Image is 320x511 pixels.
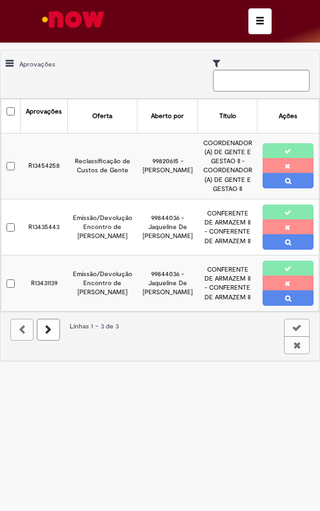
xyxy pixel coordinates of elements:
[137,255,198,312] td: 99844036 - Jaqueline De [PERSON_NAME]
[279,112,297,121] div: Ações
[21,199,68,255] td: R13435443
[68,255,137,312] td: Emissão/Devolução Encontro de [PERSON_NAME]
[21,133,68,199] td: R13454258
[68,133,137,199] td: Reclassificação de Custos de Gente
[68,199,137,255] td: Emissão/Devolução Encontro de [PERSON_NAME]
[21,99,68,134] th: Aprovações
[198,199,257,255] td: CONFERENTE DE ARMAZEM II - CONFERENTE DE ARMAZEM II
[198,133,257,199] td: COORDENADOR (A) DE GENTE E GESTAO II - COORDENADOR (A) DE GENTE E GESTAO II
[26,107,62,116] div: Aprovações
[10,322,310,331] div: Linhas 1 − 3 de 3
[151,112,184,121] div: Aberto por
[92,112,112,121] div: Oferta
[137,133,198,199] td: 99820615 - [PERSON_NAME]
[137,199,198,255] td: 99844036 - Jaqueline De [PERSON_NAME]
[21,255,68,312] td: R13431139
[40,6,106,32] img: ServiceNow
[219,112,236,121] div: Título
[213,59,226,68] i: Mostrar filtros para: Suas Solicitações
[248,8,272,34] button: Alternar navegação
[19,60,55,68] span: Aprovações
[198,255,257,312] td: CONFERENTE DE ARMAZEM II - CONFERENTE DE ARMAZEM II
